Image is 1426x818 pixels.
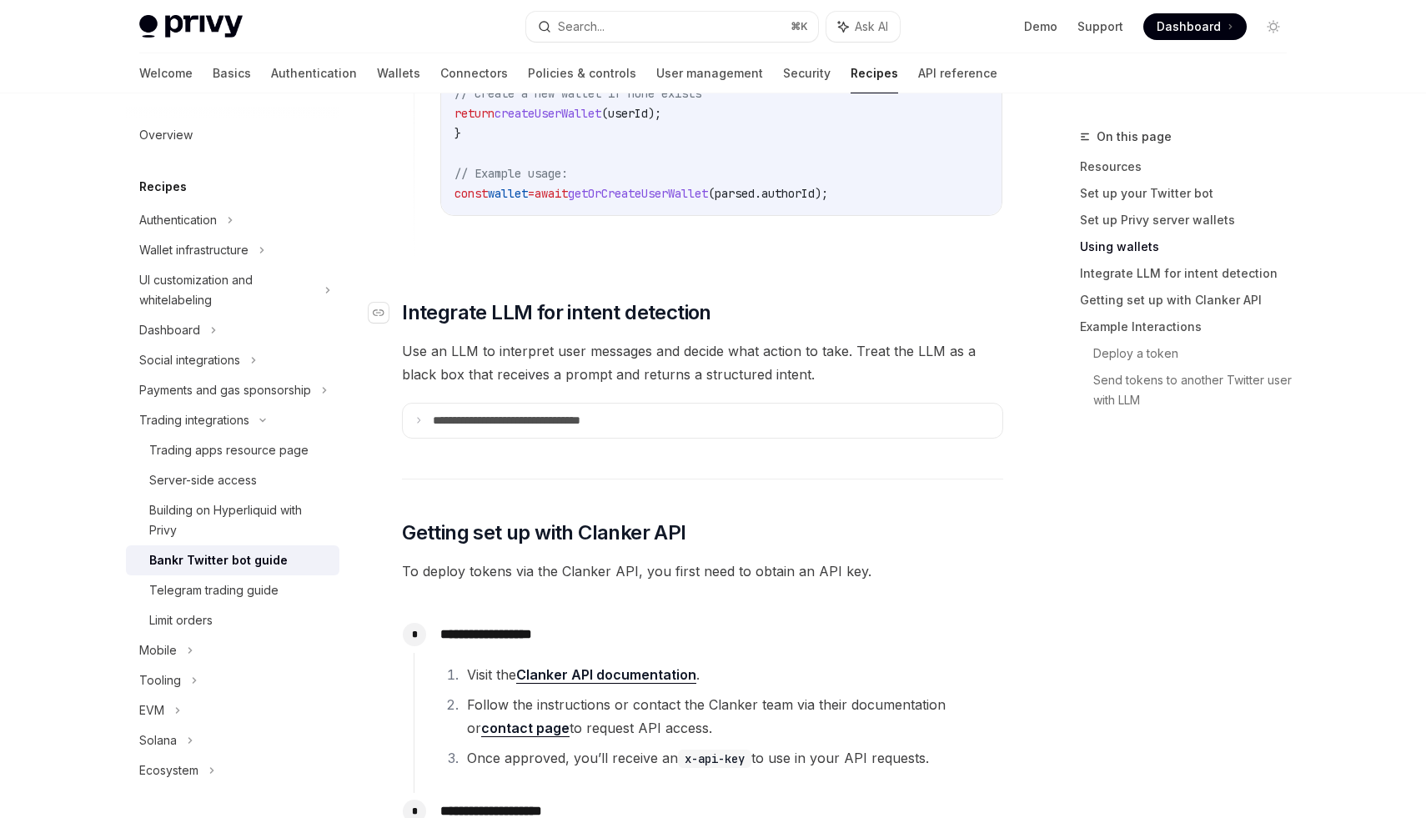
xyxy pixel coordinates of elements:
code: x-api-key [678,750,751,768]
a: Basics [213,53,251,93]
li: Once approved, you’ll receive an to use in your API requests. [462,746,1002,770]
span: Use an LLM to interpret user messages and decide what action to take. Treat the LLM as a black bo... [402,339,1003,386]
a: Set up your Twitter bot [1080,180,1300,207]
img: light logo [139,15,243,38]
a: Authentication [271,53,357,93]
span: } [454,126,461,141]
span: // Example usage: [454,166,568,181]
a: Bankr Twitter bot guide [126,545,339,575]
a: API reference [918,53,997,93]
span: ( [601,106,608,121]
div: Authentication [139,210,217,230]
a: Overview [126,120,339,150]
span: = [528,186,535,201]
span: authorId [761,186,815,201]
span: getOrCreateUserWallet [568,186,708,201]
span: Dashboard [1157,18,1221,35]
a: Limit orders [126,605,339,635]
a: Send tokens to another Twitter user with LLM [1093,367,1300,414]
a: Deploy a token [1093,340,1300,367]
a: Policies & controls [528,53,636,93]
div: UI customization and whitelabeling [139,270,314,310]
div: Overview [139,125,193,145]
div: Server-side access [149,470,257,490]
li: Visit the . [462,663,1002,686]
span: Ask AI [855,18,888,35]
a: Connectors [440,53,508,93]
span: parsed [715,186,755,201]
h5: Recipes [139,177,187,197]
div: Solana [139,730,177,750]
div: Bankr Twitter bot guide [149,550,288,570]
div: Dashboard [139,320,200,340]
a: Welcome [139,53,193,93]
span: const [454,186,488,201]
span: ); [815,186,828,201]
span: wallet [488,186,528,201]
span: To deploy tokens via the Clanker API, you first need to obtain an API key. [402,560,1003,583]
button: Search...⌘K [526,12,818,42]
div: Building on Hyperliquid with Privy [149,500,329,540]
a: Wallets [377,53,420,93]
div: Social integrations [139,350,240,370]
a: Building on Hyperliquid with Privy [126,495,339,545]
div: Ecosystem [139,760,198,780]
div: Tooling [139,670,181,690]
div: Limit orders [149,610,213,630]
a: Support [1077,18,1123,35]
a: User management [656,53,763,93]
a: Trading apps resource page [126,435,339,465]
div: Trading integrations [139,410,249,430]
button: Toggle dark mode [1260,13,1287,40]
span: createUserWallet [495,106,601,121]
span: Getting set up with Clanker API [402,519,685,546]
a: Server-side access [126,465,339,495]
a: Clanker API documentation [516,666,696,684]
li: Follow the instructions or contact the Clanker team via their documentation or to request API acc... [462,693,1002,740]
div: Wallet infrastructure [139,240,249,260]
div: Payments and gas sponsorship [139,380,311,400]
span: . [755,186,761,201]
div: Telegram trading guide [149,580,279,600]
span: userId [608,106,648,121]
span: On this page [1097,127,1172,147]
a: Security [783,53,831,93]
a: Dashboard [1143,13,1247,40]
span: return [454,106,495,121]
a: Integrate LLM for intent detection [1080,260,1300,287]
button: Ask AI [826,12,900,42]
span: ⌘ K [791,20,808,33]
a: Example Interactions [1080,314,1300,340]
a: contact page [481,720,570,737]
a: Resources [1080,153,1300,180]
span: Integrate LLM for intent detection [402,299,711,326]
a: Telegram trading guide [126,575,339,605]
a: Using wallets [1080,233,1300,260]
div: Mobile [139,640,177,660]
div: EVM [139,700,164,720]
div: Trading apps resource page [149,440,309,460]
div: Search... [558,17,605,37]
a: Navigate to header [369,299,402,326]
a: Getting set up with Clanker API [1080,287,1300,314]
span: ); [648,106,661,121]
span: ( [708,186,715,201]
a: Set up Privy server wallets [1080,207,1300,233]
a: Demo [1024,18,1057,35]
span: // Create a new wallet if none exists [454,86,701,101]
span: await [535,186,568,201]
a: Recipes [851,53,898,93]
